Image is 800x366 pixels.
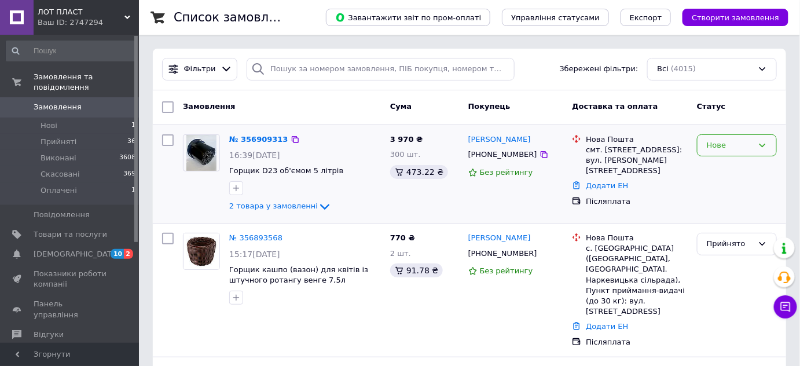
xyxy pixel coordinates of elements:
div: Післяплата [586,196,688,207]
div: 473.22 ₴ [390,165,448,179]
span: Статус [697,102,726,111]
a: № 356909313 [229,135,288,144]
a: Фото товару [183,233,220,270]
span: 369 [123,169,135,180]
div: Нова Пошта [586,134,688,145]
span: Експорт [630,13,662,22]
button: Завантажити звіт по пром-оплаті [326,9,490,26]
button: Створити замовлення [682,9,788,26]
a: 2 товара у замовленні [229,202,332,210]
div: [PHONE_NUMBER] [466,246,540,261]
span: 16:39[DATE] [229,151,280,160]
div: Прийнято [707,238,753,250]
span: Фільтри [184,64,216,75]
a: Горщик кашпо (вазон) для квітів із штучного ротангу венге 7,5л [229,265,368,285]
span: Збережені фільтри: [560,64,638,75]
span: 3608 [119,153,135,163]
span: Управління статусами [511,13,600,22]
span: (4015) [671,64,696,73]
a: Горщик D23 об'ємом 5 літрів [229,166,343,175]
span: Панель управління [34,299,107,320]
span: 1 [131,185,135,196]
span: Показники роботи компанії [34,269,107,290]
span: 1 [131,120,135,131]
span: 2 шт. [390,249,411,258]
span: 3 970 ₴ [390,135,423,144]
a: № 356893568 [229,233,282,242]
button: Чат з покупцем [774,295,797,319]
a: Фото товару [183,134,220,171]
span: Доставка та оплата [572,102,658,111]
span: Замовлення та повідомлення [34,72,139,93]
span: Повідомлення [34,210,90,220]
span: 300 шт. [390,150,421,159]
span: 36 [127,137,135,147]
a: Додати ЕН [586,181,628,190]
span: 770 ₴ [390,233,415,242]
img: Фото товару [186,135,216,171]
span: Покупець [468,102,511,111]
a: [PERSON_NAME] [468,134,531,145]
div: [PHONE_NUMBER] [466,147,540,162]
div: Післяплата [586,337,688,347]
span: [DEMOGRAPHIC_DATA] [34,249,119,259]
span: Створити замовлення [692,13,779,22]
input: Пошук за номером замовлення, ПІБ покупця, номером телефону, Email, номером накладної [247,58,515,80]
span: Відгуки [34,330,64,340]
div: 91.78 ₴ [390,263,443,277]
div: Нова Пошта [586,233,688,243]
span: Оплачені [41,185,77,196]
input: Пошук [6,41,137,61]
span: Замовлення [34,102,82,112]
a: Створити замовлення [671,13,788,21]
div: Ваш ID: 2747294 [38,17,139,28]
div: Нове [707,140,753,152]
span: Нові [41,120,57,131]
h1: Список замовлень [174,10,291,24]
a: [PERSON_NAME] [468,233,531,244]
div: смт. [STREET_ADDRESS]: вул. [PERSON_NAME][STREET_ADDRESS] [586,145,688,177]
span: 2 [124,249,133,259]
button: Управління статусами [502,9,609,26]
span: Товари та послуги [34,229,107,240]
button: Експорт [621,9,671,26]
span: ЛОТ ПЛАСТ [38,7,124,17]
span: Cума [390,102,412,111]
div: с. [GEOGRAPHIC_DATA] ([GEOGRAPHIC_DATA], [GEOGRAPHIC_DATA]. Наркевицька сільрада), Пункт прийманн... [586,243,688,317]
span: Без рейтингу [480,266,533,275]
span: Всі [657,64,669,75]
img: Фото товару [184,233,219,269]
span: 15:17[DATE] [229,250,280,259]
span: 10 [111,249,124,259]
span: Прийняті [41,137,76,147]
span: 2 товара у замовленні [229,202,318,211]
a: Додати ЕН [586,322,628,331]
span: Завантажити звіт по пром-оплаті [335,12,481,23]
span: Замовлення [183,102,235,111]
span: Без рейтингу [480,168,533,177]
span: Скасовані [41,169,80,180]
span: Виконані [41,153,76,163]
